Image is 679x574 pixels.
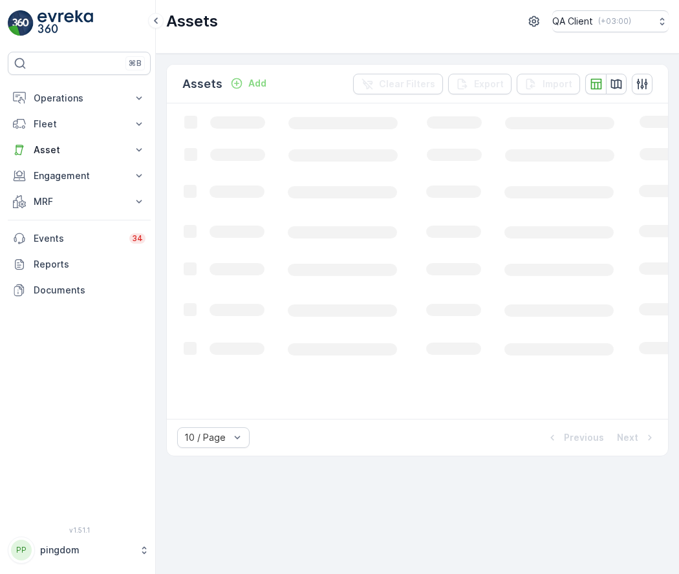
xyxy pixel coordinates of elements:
[8,537,151,564] button: PPpingdom
[8,85,151,111] button: Operations
[34,195,125,208] p: MRF
[8,277,151,303] a: Documents
[448,74,512,94] button: Export
[544,430,605,445] button: Previous
[8,226,151,251] a: Events34
[166,11,218,32] p: Assets
[8,10,34,36] img: logo
[8,526,151,534] span: v 1.51.1
[8,189,151,215] button: MRF
[225,76,272,91] button: Add
[616,430,658,445] button: Next
[34,284,145,297] p: Documents
[34,118,125,131] p: Fleet
[34,258,145,271] p: Reports
[182,75,222,93] p: Assets
[552,15,593,28] p: QA Client
[353,74,443,94] button: Clear Filters
[474,78,504,90] p: Export
[129,58,142,69] p: ⌘B
[248,77,266,90] p: Add
[598,16,631,27] p: ( +03:00 )
[617,431,638,444] p: Next
[8,163,151,189] button: Engagement
[132,233,143,244] p: 34
[34,143,125,156] p: Asset
[11,540,32,560] div: PP
[34,232,122,245] p: Events
[34,169,125,182] p: Engagement
[552,10,669,32] button: QA Client(+03:00)
[8,137,151,163] button: Asset
[517,74,580,94] button: Import
[8,111,151,137] button: Fleet
[564,431,604,444] p: Previous
[38,10,93,36] img: logo_light-DOdMpM7g.png
[543,78,572,90] p: Import
[8,251,151,277] a: Reports
[379,78,435,90] p: Clear Filters
[34,92,125,105] p: Operations
[40,544,133,557] p: pingdom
